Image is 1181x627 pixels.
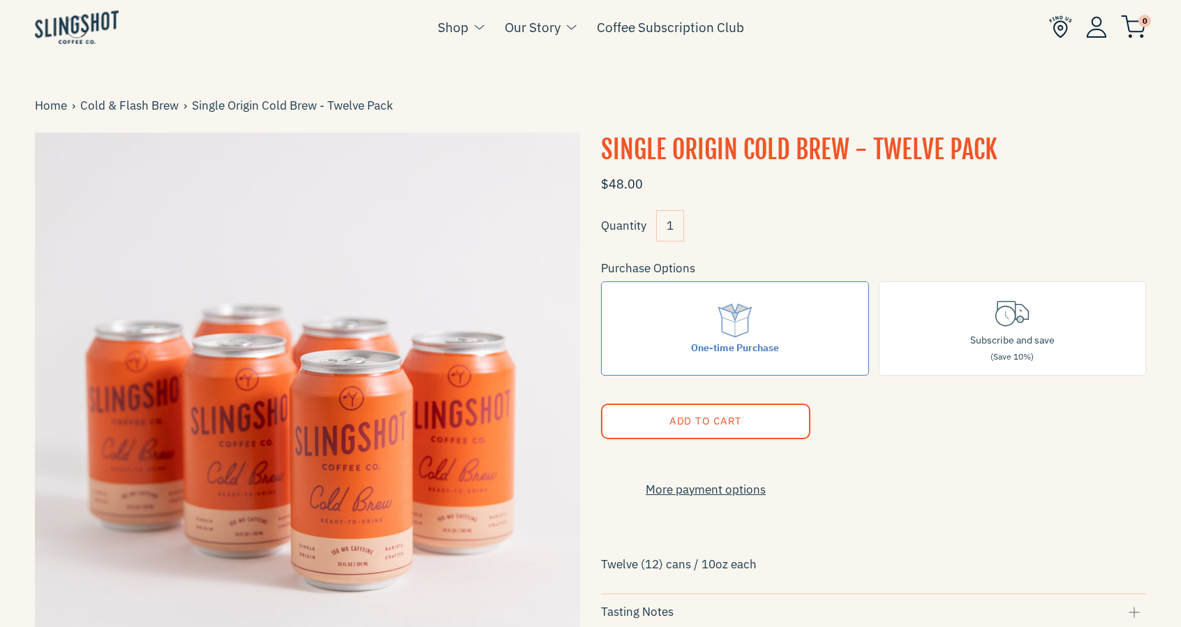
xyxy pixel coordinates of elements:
img: Account [1086,16,1107,38]
a: Shop [438,17,468,38]
span: $48.00 [601,176,643,192]
span: 0 [1138,15,1151,27]
h1: Single Origin Cold Brew - Twelve Pack [601,133,1146,168]
span: (Save 10%) [990,351,1034,362]
label: Quantity [601,218,646,233]
img: Find Us [1049,15,1072,38]
a: Home [35,96,72,115]
span: Add to Cart [669,414,742,427]
span: Subscribe and save [970,334,1055,346]
div: One-time Purchase [691,340,779,355]
span: › [184,96,192,115]
legend: Purchase Options [601,259,695,278]
a: Our Story [505,17,560,38]
a: Coffee Subscription Club [597,17,744,38]
span: Single Origin Cold Brew - Twelve Pack [192,96,398,115]
span: › [72,96,80,115]
button: Add to Cart [601,404,810,439]
a: Cold & Flash Brew [80,96,184,115]
img: cart [1121,15,1146,38]
div: Tasting Notes [601,603,1146,621]
p: Twelve (12) cans / 10oz each [601,552,1146,576]
a: More payment options [601,480,810,499]
a: 0 [1121,18,1146,35]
